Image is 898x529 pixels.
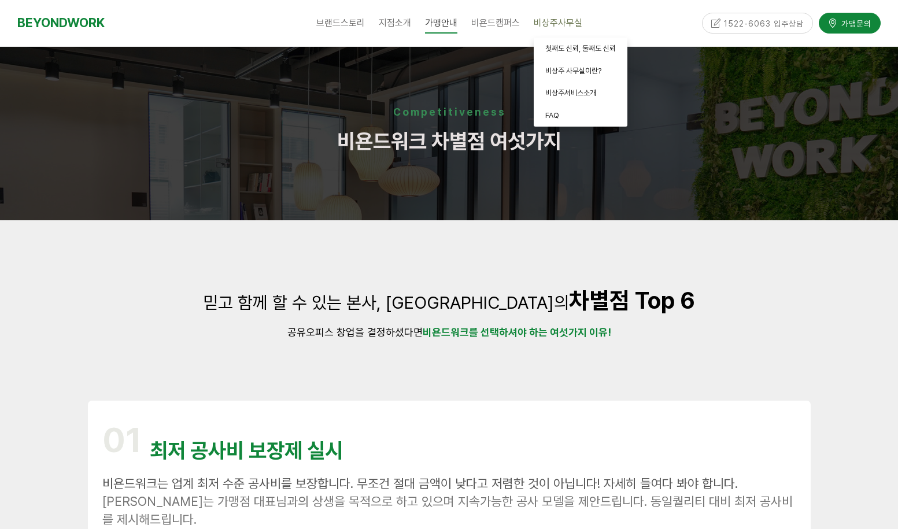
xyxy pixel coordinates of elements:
[527,9,589,38] a: 비상주사무실
[316,17,365,28] span: 브랜드스토리
[432,326,460,338] strong: 욘드워
[819,13,881,33] a: 가맹문의
[534,60,627,83] a: 비상주 사무실이란?
[534,82,627,105] a: 비상주서비스소개
[534,105,627,127] a: FAQ
[460,326,611,338] strong: 크를 선택하셔야 하는 여섯가지 이유!
[102,476,738,491] span: 비욘드워크는 업계 최저 수준 공사비를 보장합니다. 무조건 절대 금액이 낮다고 저렴한 것이 아닙니다! 자세히 들여다 봐야 합니다.
[17,12,105,34] a: BEYONDWORK
[545,111,559,120] span: FAQ
[150,438,343,463] span: 최저 공사비 보장제 실시
[545,88,596,97] span: 비상주서비스소개
[203,292,569,313] span: 믿고 함께 할 수 있는 본사, [GEOGRAPHIC_DATA]의
[418,9,464,38] a: 가맹안내
[838,17,871,29] span: 가맹문의
[471,17,520,28] span: 비욘드캠퍼스
[102,494,793,527] span: [PERSON_NAME]는 가맹점 대표님과의 상생을 목적으로 하고 있으며 지속가능한 공사 모델을 제안드립니다. 동일퀄리티 대비 최저 공사비를 제시해드립니다.
[423,326,432,338] strong: 비
[287,326,423,338] span: 공유오피스 창업을 결정하셨다면
[534,38,627,60] a: 첫째도 신뢰, 둘째도 신뢰
[102,419,142,460] span: 01
[425,12,457,34] span: 가맹안내
[372,9,418,38] a: 지점소개
[545,44,616,53] span: 첫째도 신뢰, 둘째도 신뢰
[379,17,411,28] span: 지점소개
[545,66,601,75] span: 비상주 사무실이란?
[464,9,527,38] a: 비욘드캠퍼스
[393,106,505,118] strong: Competitiveness
[337,129,561,154] span: 비욘드워크 차별점 여섯가지
[569,287,695,315] strong: 차별점 Top 6
[309,9,372,38] a: 브랜드스토리
[534,17,582,28] span: 비상주사무실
